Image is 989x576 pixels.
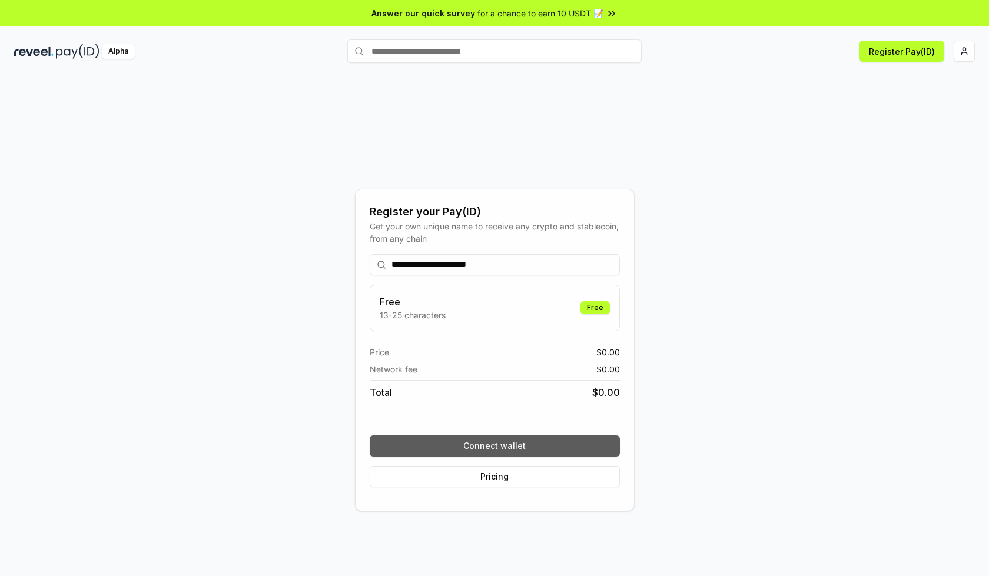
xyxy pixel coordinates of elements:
button: Connect wallet [370,435,620,457]
span: Total [370,385,392,399]
span: Network fee [370,363,417,375]
img: reveel_dark [14,44,54,59]
span: Price [370,346,389,358]
span: $ 0.00 [592,385,620,399]
div: Register your Pay(ID) [370,204,620,220]
div: Free [580,301,610,314]
button: Register Pay(ID) [859,41,944,62]
p: 13-25 characters [380,309,446,321]
span: $ 0.00 [596,346,620,358]
span: for a chance to earn 10 USDT 📝 [477,7,603,19]
img: pay_id [56,44,99,59]
h3: Free [380,295,446,309]
span: $ 0.00 [596,363,620,375]
div: Get your own unique name to receive any crypto and stablecoin, from any chain [370,220,620,245]
span: Answer our quick survey [371,7,475,19]
button: Pricing [370,466,620,487]
div: Alpha [102,44,135,59]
